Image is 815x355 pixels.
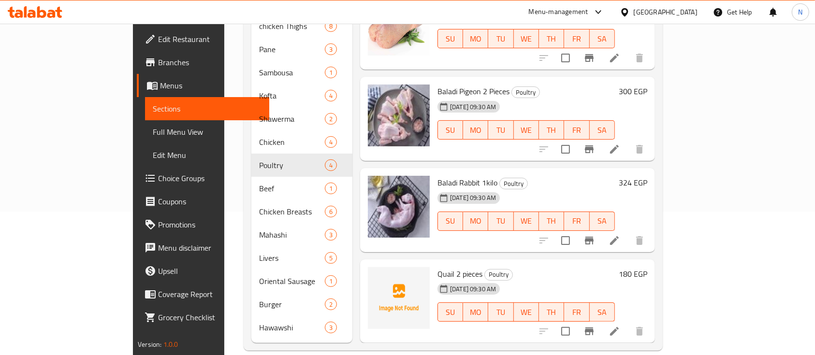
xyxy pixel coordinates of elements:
[158,196,262,207] span: Coupons
[137,259,269,283] a: Upsell
[463,212,488,231] button: MO
[158,265,262,277] span: Upsell
[539,29,564,48] button: TH
[543,214,560,228] span: TH
[488,29,513,48] button: TU
[138,338,161,351] span: Version:
[628,229,651,252] button: delete
[325,300,336,309] span: 2
[578,229,601,252] button: Branch-specific-item
[467,32,484,46] span: MO
[259,206,324,217] span: Chicken Breasts
[325,230,336,240] span: 3
[259,90,324,101] span: Kofta
[325,275,337,287] div: items
[163,338,178,351] span: 1.0.0
[251,270,352,293] div: Oriental Sausage1
[539,302,564,322] button: TH
[568,123,585,137] span: FR
[512,87,539,98] span: Poultry
[137,283,269,306] a: Coverage Report
[437,302,463,322] button: SU
[251,14,352,38] div: chicken Thighs8
[619,85,647,98] h6: 300 EGP
[259,322,324,333] span: Hawawshi
[158,33,262,45] span: Edit Restaurant
[259,136,324,148] span: Chicken
[160,80,262,91] span: Menus
[153,149,262,161] span: Edit Menu
[325,113,337,125] div: items
[609,143,620,155] a: Edit menu item
[609,326,620,337] a: Edit menu item
[578,320,601,343] button: Branch-specific-item
[259,43,324,55] span: Pane
[463,29,488,48] button: MO
[564,302,589,322] button: FR
[437,120,463,140] button: SU
[251,154,352,177] div: Poultry4
[158,57,262,68] span: Branches
[594,305,611,319] span: SA
[539,212,564,231] button: TH
[145,97,269,120] a: Sections
[251,200,352,223] div: Chicken Breasts6
[463,120,488,140] button: MO
[555,230,576,251] span: Select to update
[325,161,336,170] span: 4
[259,183,324,194] span: Beef
[325,252,337,264] div: items
[437,29,463,48] button: SU
[251,223,352,246] div: Mahashi3
[543,305,560,319] span: TH
[590,120,615,140] button: SA
[137,306,269,329] a: Grocery Checklist
[442,305,459,319] span: SU
[368,85,430,146] img: Baladi Pigeon 2 Pieces
[259,20,324,32] span: chicken Thighs
[158,172,262,184] span: Choice Groups
[251,293,352,316] div: Burger2
[437,175,497,190] span: Baladi Rabbit 1kilo
[609,52,620,64] a: Edit menu item
[492,214,509,228] span: TU
[594,123,611,137] span: SA
[798,7,802,17] span: N
[514,302,539,322] button: WE
[568,32,585,46] span: FR
[492,305,509,319] span: TU
[634,7,698,17] div: [GEOGRAPHIC_DATA]
[251,246,352,270] div: Livers5
[590,212,615,231] button: SA
[564,29,589,48] button: FR
[446,193,500,202] span: [DATE] 09:30 AM
[511,86,540,98] div: Poultry
[158,312,262,323] span: Grocery Checklist
[543,123,560,137] span: TH
[564,212,589,231] button: FR
[251,61,352,84] div: Sambousa1
[628,320,651,343] button: delete
[437,84,509,99] span: Baladi Pigeon 2 Pieces
[158,219,262,230] span: Promotions
[514,29,539,48] button: WE
[619,176,647,189] h6: 324 EGP
[463,302,488,322] button: MO
[325,136,337,148] div: items
[137,51,269,74] a: Branches
[568,305,585,319] span: FR
[628,46,651,70] button: delete
[325,138,336,147] span: 4
[145,120,269,143] a: Full Menu View
[467,214,484,228] span: MO
[325,254,336,263] span: 5
[251,11,352,343] nav: Menu sections
[446,284,500,294] span: [DATE] 09:30 AM
[437,267,482,281] span: Quail 2 pieces
[325,114,336,124] span: 2
[518,305,535,319] span: WE
[325,159,337,171] div: items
